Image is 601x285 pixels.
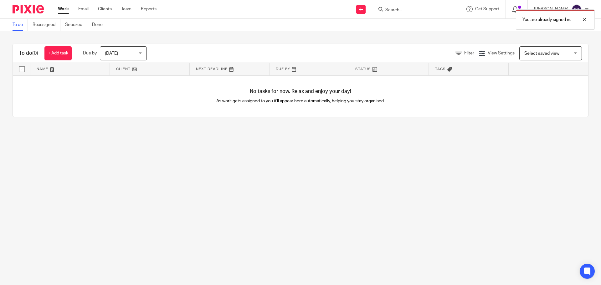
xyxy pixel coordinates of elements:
a: + Add task [44,46,72,60]
a: Clients [98,6,112,12]
img: svg%3E [572,4,582,14]
a: Team [121,6,131,12]
span: [DATE] [105,51,118,56]
span: Select saved view [524,51,559,56]
p: Due by [83,50,97,56]
a: To do [13,19,28,31]
span: (0) [32,51,38,56]
p: You are already signed in. [522,17,571,23]
a: Work [58,6,69,12]
span: Filter [464,51,474,55]
img: Pixie [13,5,44,13]
a: Snoozed [65,19,87,31]
a: Done [92,19,107,31]
a: Email [78,6,89,12]
a: Reports [141,6,157,12]
a: Reassigned [33,19,60,31]
span: Tags [435,67,446,71]
h4: No tasks for now. Relax and enjoy your day! [13,88,588,95]
span: View Settings [488,51,515,55]
h1: To do [19,50,38,57]
p: As work gets assigned to you it'll appear here automatically, helping you stay organised. [157,98,444,104]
